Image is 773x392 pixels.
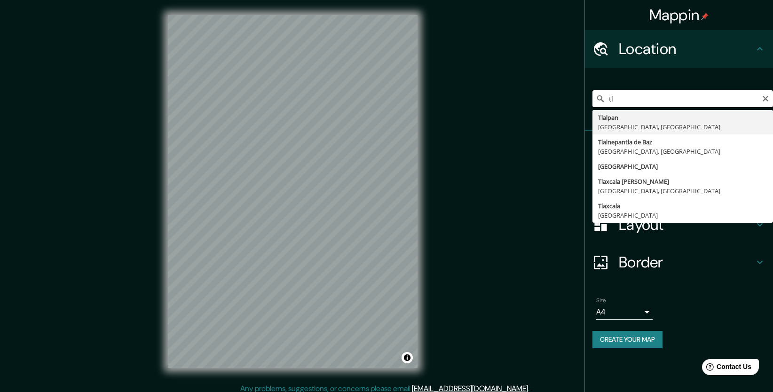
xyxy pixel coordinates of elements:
img: pin-icon.png [701,13,709,20]
div: Style [585,168,773,206]
div: [GEOGRAPHIC_DATA] [598,211,767,220]
div: [GEOGRAPHIC_DATA], [GEOGRAPHIC_DATA] [598,186,767,196]
div: Pins [585,131,773,168]
div: Tlaxcala [598,201,767,211]
iframe: Help widget launcher [689,355,763,382]
h4: Layout [619,215,754,234]
button: Toggle attribution [402,352,413,363]
div: Tlaxcala [PERSON_NAME] [598,177,767,186]
h4: Mappin [649,6,709,24]
button: Create your map [592,331,663,348]
input: Pick your city or area [592,90,773,107]
canvas: Map [168,15,418,368]
div: Tlalnepantla de Baz [598,137,767,147]
div: [GEOGRAPHIC_DATA], [GEOGRAPHIC_DATA] [598,122,767,132]
label: Size [596,297,606,305]
div: [GEOGRAPHIC_DATA] [598,162,767,171]
div: [GEOGRAPHIC_DATA], [GEOGRAPHIC_DATA] [598,147,767,156]
h4: Location [619,39,754,58]
h4: Border [619,253,754,272]
div: Location [585,30,773,68]
div: A4 [596,305,653,320]
div: Tlalpan [598,113,767,122]
div: Border [585,243,773,281]
button: Clear [762,94,769,102]
div: Layout [585,206,773,243]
